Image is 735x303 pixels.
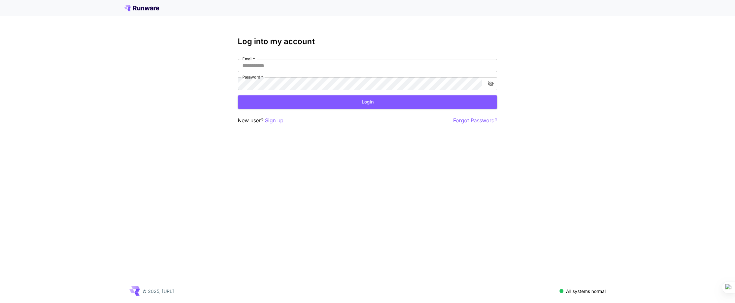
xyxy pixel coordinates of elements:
p: All systems normal [566,288,606,295]
p: © 2025, [URL] [142,288,174,295]
button: Login [238,95,497,109]
button: Sign up [265,116,283,125]
button: toggle password visibility [485,78,497,90]
h3: Log into my account [238,37,497,46]
p: New user? [238,116,283,125]
label: Email [242,56,255,62]
label: Password [242,74,263,80]
button: Forgot Password? [453,116,497,125]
